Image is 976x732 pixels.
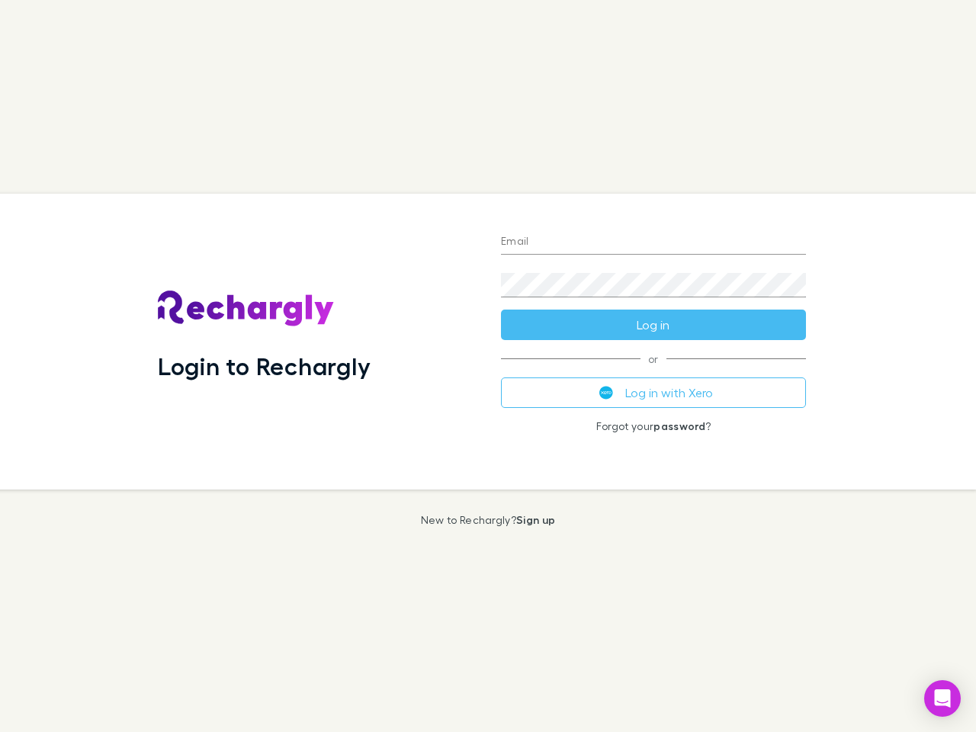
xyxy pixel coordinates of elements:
span: or [501,358,806,359]
img: Xero's logo [599,386,613,400]
div: Open Intercom Messenger [924,680,961,717]
img: Rechargly's Logo [158,291,335,327]
a: Sign up [516,513,555,526]
button: Log in with Xero [501,377,806,408]
button: Log in [501,310,806,340]
a: password [653,419,705,432]
p: Forgot your ? [501,420,806,432]
p: New to Rechargly? [421,514,556,526]
h1: Login to Rechargly [158,352,371,380]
